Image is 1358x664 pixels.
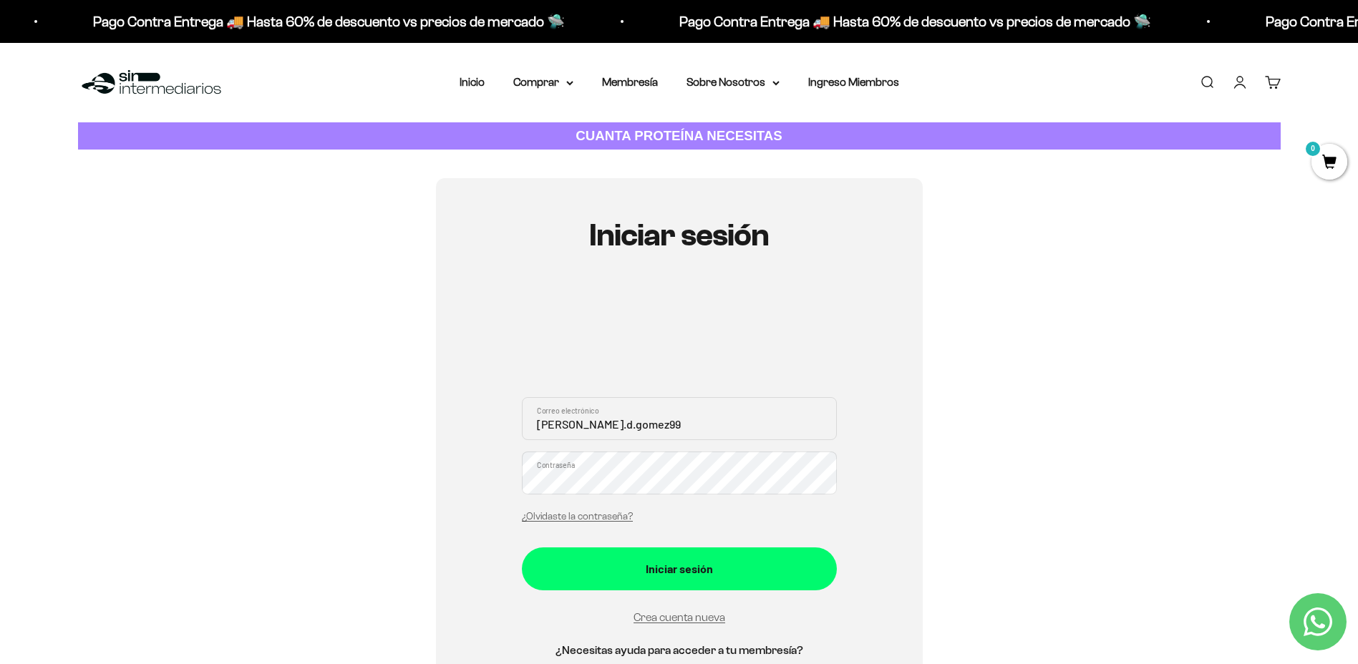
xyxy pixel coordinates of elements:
[522,511,633,522] a: ¿Olvidaste la contraseña?
[505,10,977,33] p: Pago Contra Entrega 🚚 Hasta 60% de descuento vs precios de mercado 🛸
[522,547,837,590] button: Iniciar sesión
[1311,155,1347,171] a: 0
[513,73,573,92] summary: Comprar
[522,295,837,380] iframe: Social Login Buttons
[460,76,485,88] a: Inicio
[522,641,837,660] h5: ¿Necesitas ayuda para acceder a tu membresía?
[576,128,782,143] strong: CUANTA PROTEÍNA NECESITAS
[522,218,837,253] h1: Iniciar sesión
[687,73,780,92] summary: Sobre Nosotros
[78,122,1281,150] a: CUANTA PROTEÍNA NECESITAS
[602,76,658,88] a: Membresía
[551,560,808,578] div: Iniciar sesión
[1304,140,1321,157] mark: 0
[808,76,899,88] a: Ingreso Miembros
[634,611,725,623] a: Crea cuenta nueva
